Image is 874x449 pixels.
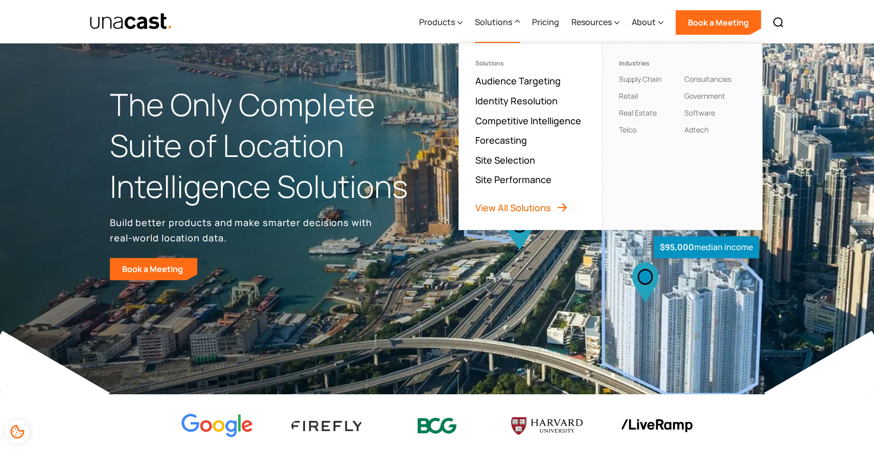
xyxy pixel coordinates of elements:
[110,215,376,245] p: Build better products and make smarter decisions with real-world location data.
[619,108,657,118] a: Real Estate
[619,125,636,134] a: Telco
[684,125,708,134] a: Adtech
[660,241,694,253] strong: $95,000
[511,414,583,438] img: Harvard U logo
[419,16,455,28] div: Products
[475,201,568,214] a: View All Solutions
[110,84,437,207] h1: The Only Complete Suite of Location Intelligence Solutions
[291,421,363,431] img: Firefly Advertising logo
[475,60,586,67] div: Solutions
[458,43,763,230] nav: Solutions
[181,414,253,438] img: Google logo Color
[401,411,473,440] img: BCG logo
[619,74,661,84] a: Supply Chain
[475,173,551,186] a: Site Performance
[654,236,759,258] div: median income
[619,91,638,101] a: Retail
[684,108,715,118] a: Software
[475,2,520,43] div: Solutions
[89,13,173,31] a: home
[571,2,619,43] div: Resources
[89,13,173,31] img: Unacast text logo
[676,10,761,35] a: Book a Meeting
[684,91,725,101] a: Government
[110,258,197,280] a: Book a Meeting
[419,2,463,43] div: Products
[532,2,559,43] a: Pricing
[475,154,535,166] a: Site Selection
[632,2,663,43] div: About
[475,75,561,87] a: Audience Targeting
[772,16,785,29] img: Search icon
[475,95,558,107] a: Identity Resolution
[684,74,731,84] a: Consultancies
[475,115,581,127] a: Competitive Intelligence
[632,16,656,28] div: About
[619,60,680,67] div: Industries
[475,134,527,146] a: Forecasting
[571,16,612,28] div: Resources
[475,16,512,28] div: Solutions
[621,419,693,432] img: liveramp logo
[5,419,30,444] div: Cookie Preferences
